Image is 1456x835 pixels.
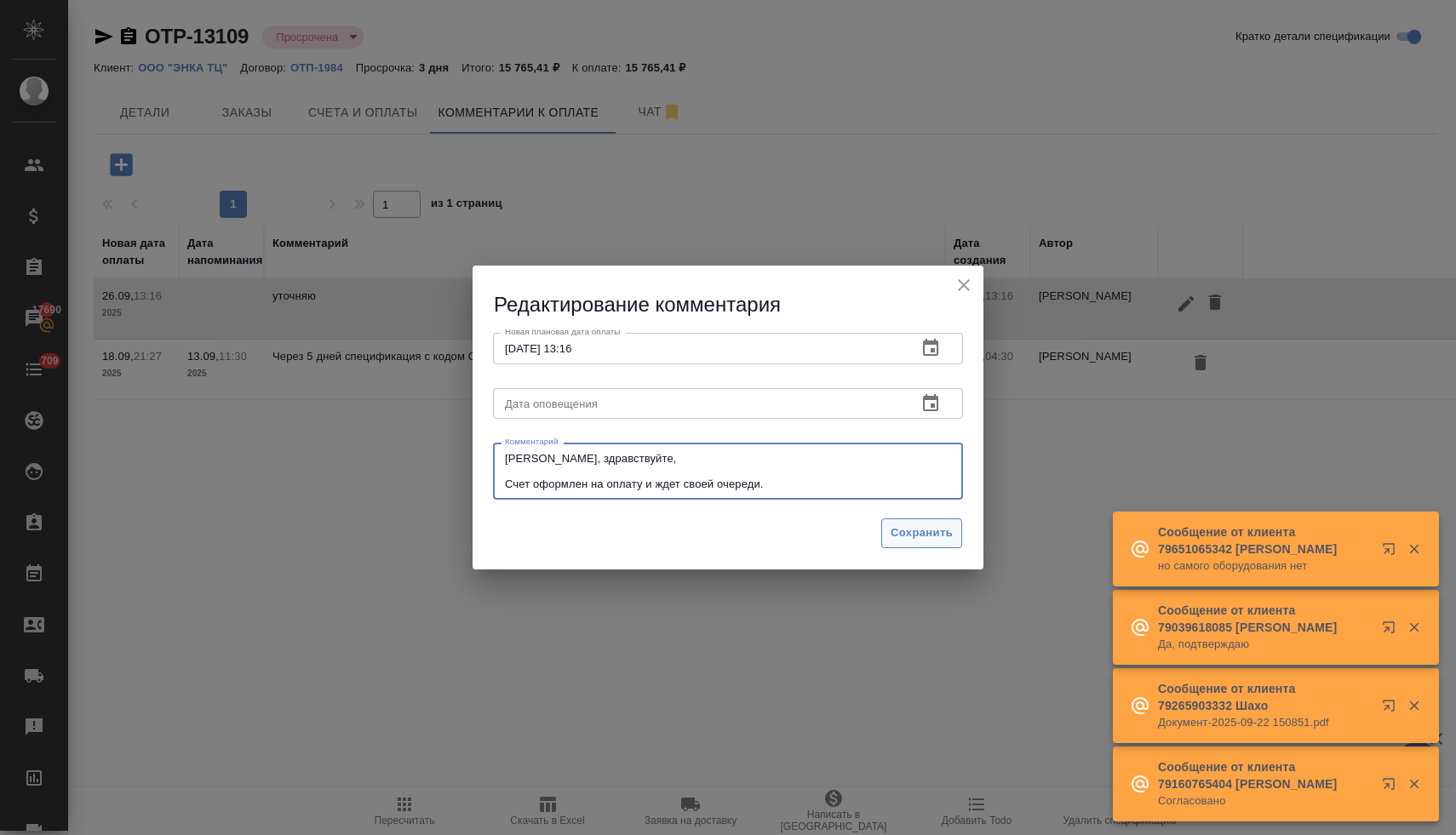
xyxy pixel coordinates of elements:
p: Согласовано [1158,792,1371,809]
button: Закрыть [1396,620,1431,635]
span: Сохранить [891,523,953,543]
p: Сообщение от клиента 79039618085 [PERSON_NAME] [1158,602,1371,636]
textarea: [PERSON_NAME], здравствуйте, Счет оформлен на оплату и ждет своей очереди. [505,452,951,491]
p: Сообщение от клиента 79160765404 [PERSON_NAME] [1158,758,1371,792]
button: Открыть в новой вкладке [1372,689,1413,729]
button: Открыть в новой вкладке [1372,532,1413,573]
button: Открыть в новой вкладке [1372,610,1413,651]
button: Сохранить [881,518,962,548]
button: Закрыть [1396,698,1431,713]
button: close [951,272,977,298]
button: Закрыть [1396,776,1431,792]
p: Сообщение от клиента 79651065342 [PERSON_NAME] [1158,523,1371,558]
p: Сообщение от клиента 79265903332 Шахо [1158,680,1371,714]
p: Да, подтверждаю [1158,636,1371,653]
button: Закрыть [1396,541,1431,557]
p: но самого оборудования нет [1158,558,1371,575]
span: Редактирование комментария [494,293,781,316]
p: Документ-2025-09-22 150851.pdf [1158,714,1371,731]
button: Открыть в новой вкладке [1372,767,1413,808]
